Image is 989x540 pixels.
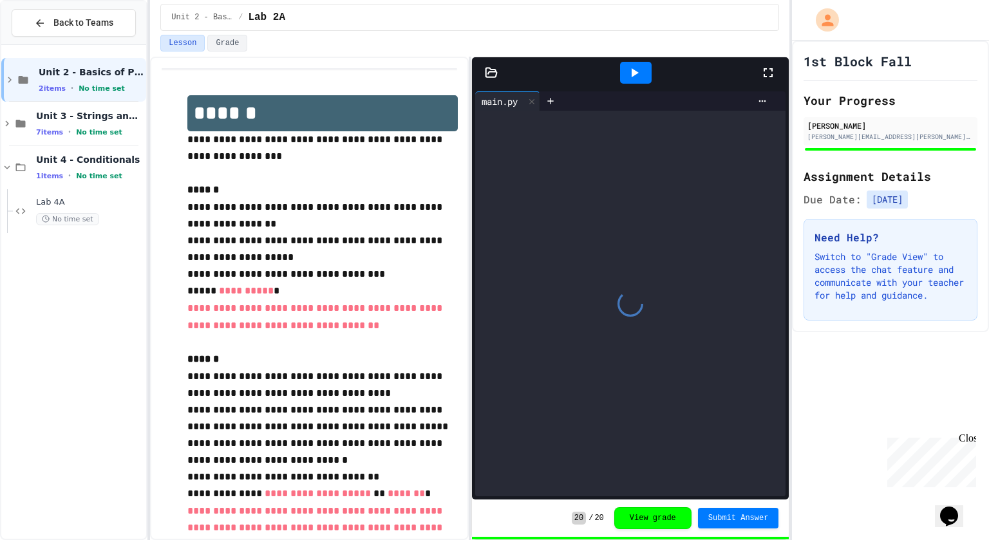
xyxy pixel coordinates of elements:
span: No time set [36,213,99,225]
span: 7 items [36,128,63,136]
span: 20 [572,512,586,525]
span: No time set [76,172,122,180]
span: Due Date: [804,192,862,207]
h1: 1st Block Fall [804,52,912,70]
h2: Assignment Details [804,167,977,185]
span: Unit 2 - Basics of Python [39,66,144,78]
div: main.py [475,91,540,111]
div: Chat with us now!Close [5,5,89,82]
div: [PERSON_NAME] [807,120,974,131]
h3: Need Help? [815,230,966,245]
span: Lab 4A [36,197,144,208]
span: 1 items [36,172,63,180]
span: Back to Teams [53,16,113,30]
div: [PERSON_NAME][EMAIL_ADDRESS][PERSON_NAME][DOMAIN_NAME] [807,132,974,142]
span: No time set [79,84,125,93]
iframe: chat widget [935,489,976,527]
button: Grade [207,35,247,51]
span: [DATE] [867,191,908,209]
span: • [71,83,73,93]
span: / [238,12,243,23]
span: Lab 2A [248,10,285,25]
iframe: chat widget [882,433,976,487]
button: Back to Teams [12,9,136,37]
span: Unit 4 - Conditionals [36,154,144,165]
span: / [589,513,593,523]
span: • [68,171,71,181]
h2: Your Progress [804,91,977,109]
div: main.py [475,95,524,108]
span: Submit Answer [708,513,769,523]
div: My Account [802,5,842,35]
span: Unit 3 - Strings and Functions [36,110,144,122]
button: Submit Answer [698,508,779,528]
span: Unit 2 - Basics of Python [171,12,233,23]
span: No time set [76,128,122,136]
p: Switch to "Grade View" to access the chat feature and communicate with your teacher for help and ... [815,250,966,302]
span: 20 [594,513,603,523]
span: • [68,127,71,137]
span: 2 items [39,84,66,93]
button: View grade [614,507,692,529]
button: Lesson [160,35,205,51]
